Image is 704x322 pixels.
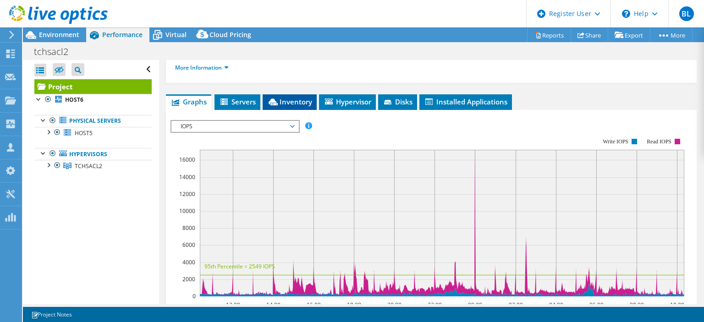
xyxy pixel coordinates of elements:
span: Cloud Pricing [209,30,251,39]
span: TCHSACL2 [75,162,102,170]
a: Export [608,28,650,42]
a: Physical Servers [34,115,152,127]
span: Hypervisor [324,97,371,106]
text: 6000 [182,241,195,249]
text: 22:00 [428,301,442,309]
span: IOPS [176,121,294,132]
span: Inventory [267,97,312,106]
text: 06:00 [589,301,604,309]
span: Graphs [170,97,207,106]
text: 4000 [182,258,195,266]
a: HOST5 [34,127,152,139]
span: Installed Applications [424,97,507,106]
text: 2000 [182,275,195,283]
text: 14000 [179,173,195,181]
span: Virtual [165,30,187,39]
a: More Information [175,64,229,71]
text: 08:00 [630,301,644,309]
text: Write IOPS [603,138,628,145]
a: Project Notes [25,309,78,320]
text: 0 [192,292,196,300]
span: Performance [102,30,143,39]
text: 18:00 [347,301,361,309]
text: 12:00 [226,301,240,309]
text: 8000 [182,224,195,232]
a: Hypervisors [34,148,152,160]
text: 10000 [179,207,195,215]
svg: \n [622,10,630,18]
text: 16000 [179,156,195,164]
text: 16:00 [307,301,321,309]
text: 10:00 [670,301,684,309]
span: Environment [39,30,79,39]
a: More [650,28,693,42]
span: HOST5 [75,129,93,137]
b: HOST6 [65,96,83,104]
text: 14:00 [266,301,280,309]
h1: tchsacl2 [30,47,82,57]
span: BL [679,6,694,21]
a: Project [34,79,152,94]
text: 95th Percentile = 2549 IOPS [204,262,275,270]
a: TCHSACL2 [34,160,152,172]
text: Read IOPS [647,138,672,145]
a: Reports [527,28,571,42]
span: Disks [383,97,412,106]
text: 02:00 [509,301,523,309]
text: 00:00 [468,301,482,309]
text: 20:00 [387,301,401,309]
text: 04:00 [549,301,563,309]
a: HOST6 [34,94,152,106]
a: Share [571,28,608,42]
span: Servers [219,97,256,106]
text: 12000 [179,190,195,198]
